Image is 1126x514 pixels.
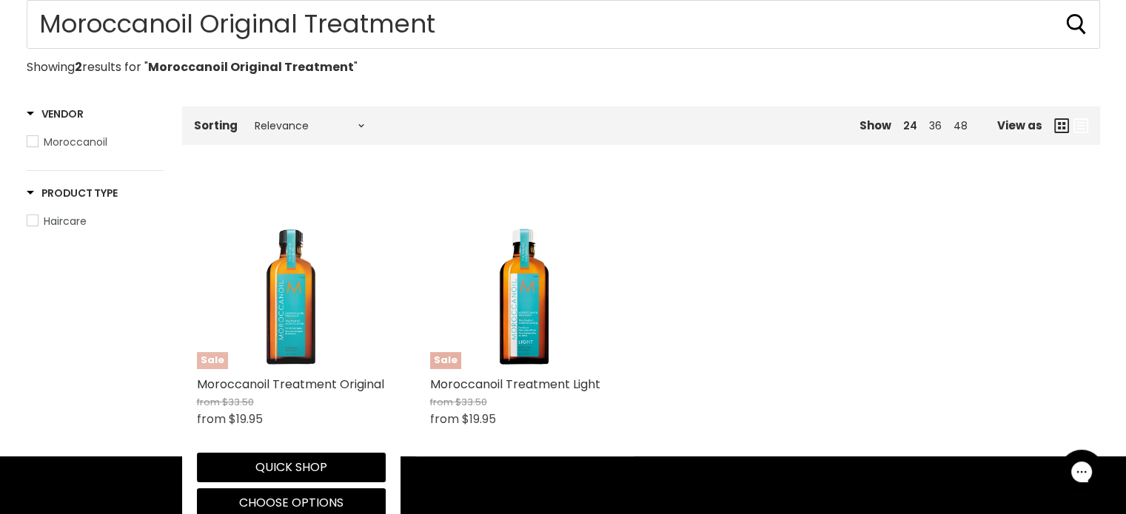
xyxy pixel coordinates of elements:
img: Moroccanoil Treatment Original [217,180,365,369]
span: Show [859,118,891,133]
span: $33.50 [455,395,487,409]
img: Moroccanoil Treatment Light [450,180,598,369]
a: 24 [903,118,917,133]
span: $19.95 [462,410,496,427]
span: Haircare [44,214,87,229]
span: from [430,395,453,409]
a: Moroccanoil Treatment OriginalSale [197,180,386,369]
strong: Moroccanoil Original Treatment [148,58,354,75]
a: Moroccanoil Treatment Original [197,376,384,393]
span: from [197,395,220,409]
span: Moroccanoil [44,135,107,149]
strong: 2 [75,58,82,75]
a: Moroccanoil Treatment Light [430,376,600,393]
a: Moroccanoil Treatment LightSale [430,180,619,369]
a: Moroccanoil [27,134,164,150]
h3: Vendor [27,106,84,121]
a: 48 [954,118,968,133]
span: Sale [197,352,228,369]
span: View as [997,119,1042,132]
a: Haircare [27,213,164,229]
span: from [430,410,459,427]
a: 36 [929,118,942,133]
label: Sorting [194,119,238,132]
h3: Product Type [27,186,118,200]
span: Sale [430,352,461,369]
span: $19.95 [229,410,263,427]
span: from [197,410,226,427]
p: Showing results for " " [27,61,1100,74]
button: Search [1065,13,1088,36]
span: $33.50 [222,395,254,409]
button: Quick shop [197,453,386,482]
iframe: Gorgias live chat messenger [1052,444,1111,499]
span: Choose options [239,494,344,511]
